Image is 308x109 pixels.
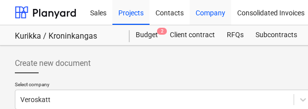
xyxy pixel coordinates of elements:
[258,61,308,109] iframe: Chat Widget
[130,25,164,45] div: Budget
[221,25,250,45] a: RFQs
[130,25,164,45] a: Budget2
[250,25,303,45] a: Subcontracts
[164,25,221,45] a: Client contract
[15,57,91,69] span: Create new document
[157,28,167,35] span: 2
[15,31,118,42] div: Kurikka / Kroninkangas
